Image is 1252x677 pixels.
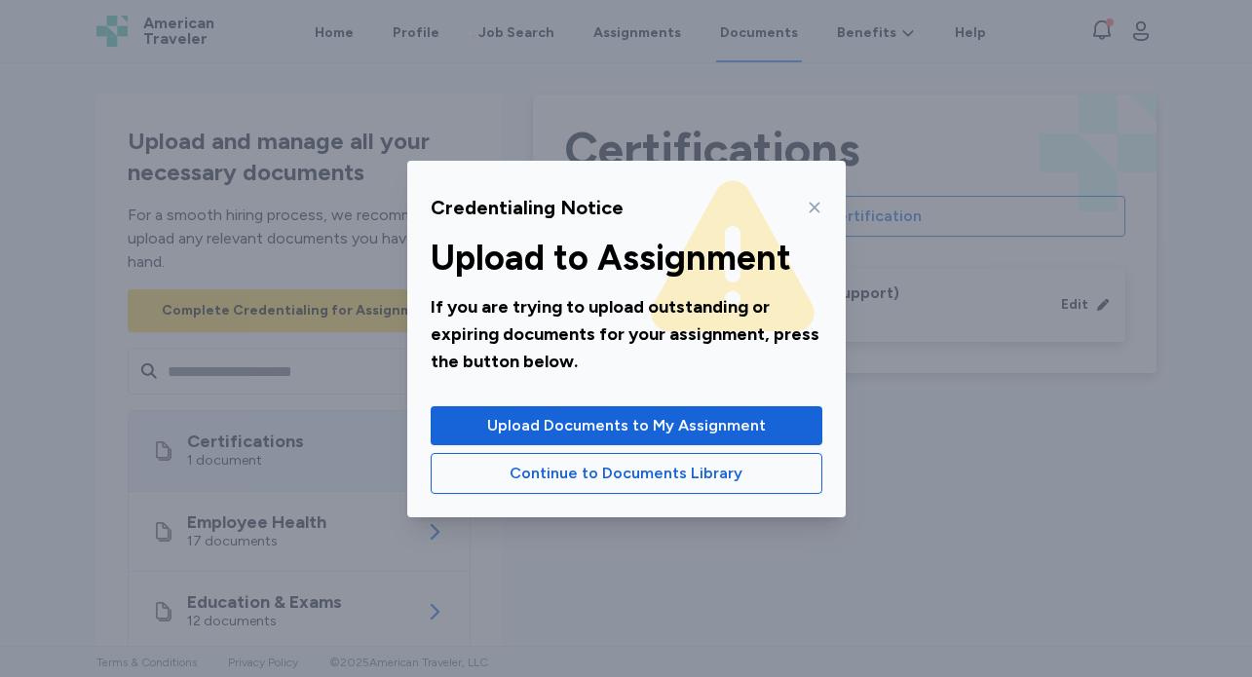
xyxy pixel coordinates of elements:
span: Upload Documents to My Assignment [487,414,766,437]
div: If you are trying to upload outstanding or expiring documents for your assignment, press the butt... [431,293,822,375]
div: Upload to Assignment [431,239,822,278]
span: Continue to Documents Library [510,462,742,485]
div: Credentialing Notice [431,194,624,221]
button: Continue to Documents Library [431,453,822,494]
button: Upload Documents to My Assignment [431,406,822,445]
